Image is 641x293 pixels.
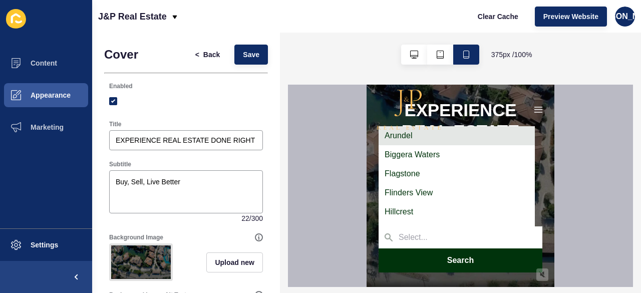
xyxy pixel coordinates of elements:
button: Preview Website [535,7,607,27]
span: < [195,50,199,60]
button: Search [12,164,176,188]
li: [GEOGRAPHIC_DATA] [12,137,168,156]
button: Save [234,45,268,65]
label: Title [109,120,121,128]
span: 22 [241,213,249,223]
textarea: Buy, Sell, Live Better [111,172,261,212]
span: 375 px / 100 % [491,50,532,60]
h1: Cover [104,48,138,62]
button: Clear Cache [469,7,527,27]
label: Subtitle [109,160,131,168]
button: Upload new [206,252,263,272]
label: Background Image [109,233,163,241]
span: Save [243,50,259,60]
span: Upload new [215,257,254,267]
p: J&P Real Estate [98,4,167,29]
input: Select... [32,146,162,159]
label: Enabled [109,82,133,90]
span: 300 [251,213,263,223]
button: <Back [187,45,229,65]
img: 42bb3aa3b3cc158c1346a5cc03dab10f.jpg [111,245,171,279]
span: Clear Cache [478,12,518,22]
span: Back [203,50,220,60]
img: J&P Real Estate Logo [10,5,74,45]
span: / [249,213,251,223]
span: Preview Website [543,12,598,22]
